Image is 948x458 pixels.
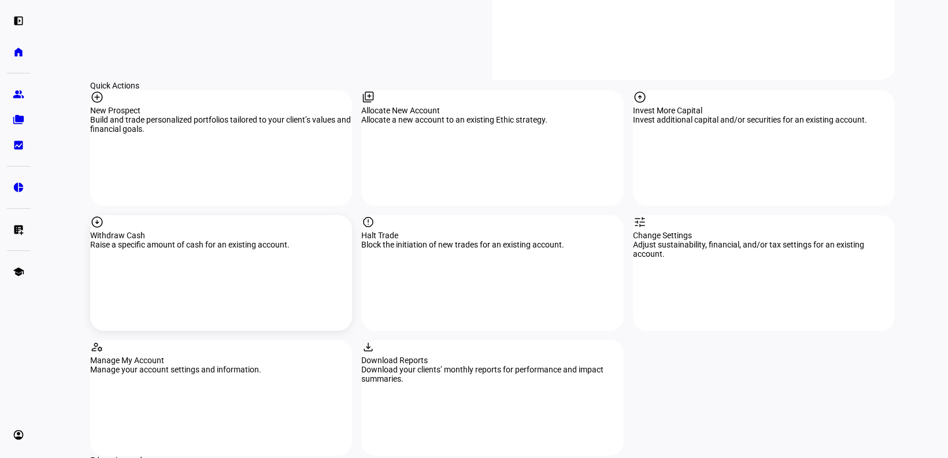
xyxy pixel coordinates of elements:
div: Withdraw Cash [90,231,352,240]
mat-icon: report [361,215,375,229]
mat-icon: library_add [361,90,375,104]
eth-mat-symbol: group [13,88,24,100]
a: group [7,83,30,106]
mat-icon: download [361,340,375,354]
div: Allocate a new account to an existing Ethic strategy. [361,115,623,124]
div: New Prospect [90,106,352,115]
div: Invest additional capital and/or securities for an existing account. [633,115,895,124]
div: Adjust sustainability, financial, and/or tax settings for an existing account. [633,240,895,258]
a: pie_chart [7,176,30,199]
div: Download your clients’ monthly reports for performance and impact summaries. [361,365,623,383]
a: folder_copy [7,108,30,131]
div: Halt Trade [361,231,623,240]
mat-icon: manage_accounts [90,340,104,354]
eth-mat-symbol: school [13,266,24,278]
eth-mat-symbol: pie_chart [13,182,24,193]
a: bid_landscape [7,134,30,157]
div: Invest More Capital [633,106,895,115]
eth-mat-symbol: left_panel_open [13,15,24,27]
eth-mat-symbol: list_alt_add [13,224,24,235]
div: Block the initiation of new trades for an existing account. [361,240,623,249]
mat-icon: add_circle [90,90,104,104]
div: Manage My Account [90,356,352,365]
eth-mat-symbol: home [13,46,24,58]
div: Download Reports [361,356,623,365]
div: Allocate New Account [361,106,623,115]
div: Raise a specific amount of cash for an existing account. [90,240,352,249]
eth-mat-symbol: account_circle [13,429,24,441]
eth-mat-symbol: folder_copy [13,114,24,125]
div: Change Settings [633,231,895,240]
mat-icon: arrow_circle_up [633,90,647,104]
mat-icon: tune [633,215,647,229]
a: home [7,40,30,64]
mat-icon: arrow_circle_down [90,215,104,229]
div: Manage your account settings and information. [90,365,352,374]
div: Build and trade personalized portfolios tailored to your client’s values and financial goals. [90,115,352,134]
eth-mat-symbol: bid_landscape [13,139,24,151]
div: Quick Actions [90,81,895,90]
